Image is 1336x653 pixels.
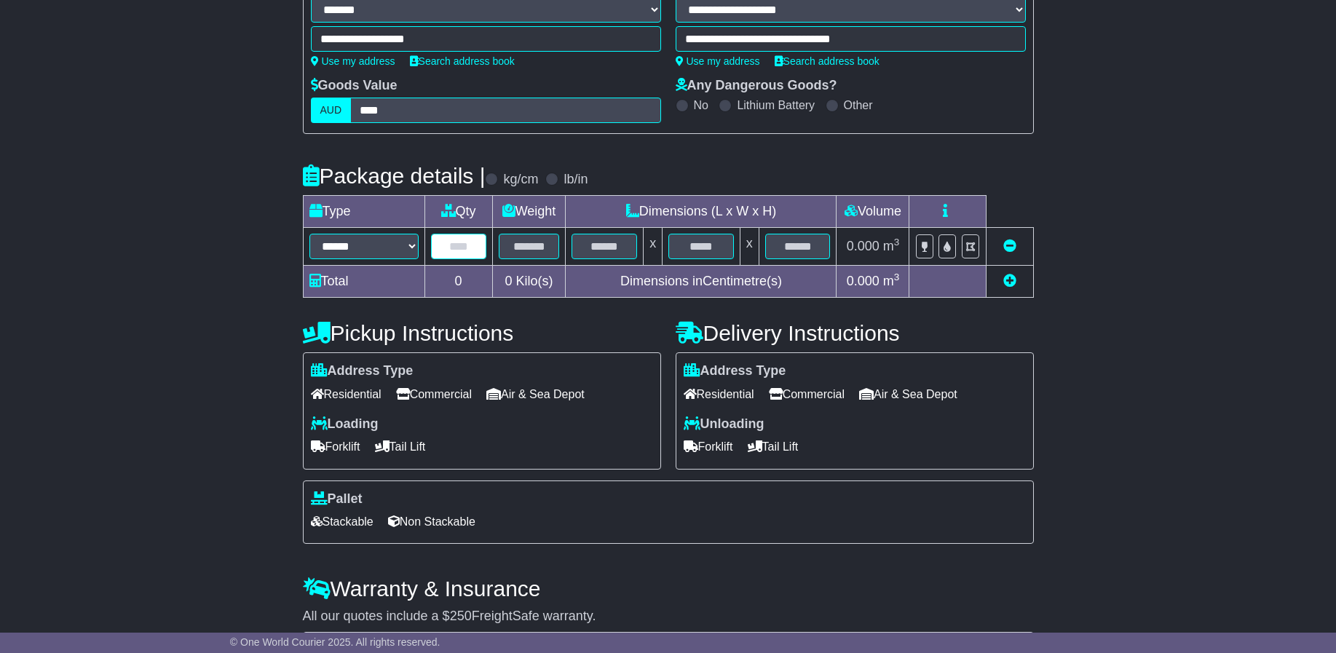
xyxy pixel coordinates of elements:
[311,383,382,405] span: Residential
[303,321,661,345] h4: Pickup Instructions
[505,274,512,288] span: 0
[450,609,472,623] span: 250
[769,383,845,405] span: Commercial
[844,98,873,112] label: Other
[684,383,754,405] span: Residential
[311,435,360,458] span: Forklift
[684,435,733,458] span: Forklift
[303,609,1034,625] div: All our quotes include a $ FreightSafe warranty.
[684,416,764,432] label: Unloading
[566,266,837,298] td: Dimensions in Centimetre(s)
[311,78,398,94] label: Goods Value
[775,55,880,67] a: Search address book
[883,274,900,288] span: m
[740,228,759,266] td: x
[694,98,708,112] label: No
[396,383,472,405] span: Commercial
[503,172,538,188] label: kg/cm
[311,416,379,432] label: Loading
[566,196,837,228] td: Dimensions (L x W x H)
[847,239,880,253] span: 0.000
[883,239,900,253] span: m
[1003,239,1016,253] a: Remove this item
[311,98,352,123] label: AUD
[748,435,799,458] span: Tail Lift
[388,510,475,533] span: Non Stackable
[737,98,815,112] label: Lithium Battery
[684,363,786,379] label: Address Type
[311,510,373,533] span: Stackable
[424,266,492,298] td: 0
[676,321,1034,345] h4: Delivery Instructions
[847,274,880,288] span: 0.000
[230,636,440,648] span: © One World Courier 2025. All rights reserved.
[564,172,588,188] label: lb/in
[492,196,566,228] td: Weight
[486,383,585,405] span: Air & Sea Depot
[894,272,900,282] sup: 3
[859,383,957,405] span: Air & Sea Depot
[303,266,424,298] td: Total
[492,266,566,298] td: Kilo(s)
[837,196,909,228] td: Volume
[1003,274,1016,288] a: Add new item
[375,435,426,458] span: Tail Lift
[311,363,414,379] label: Address Type
[410,55,515,67] a: Search address book
[311,491,363,507] label: Pallet
[311,55,395,67] a: Use my address
[676,78,837,94] label: Any Dangerous Goods?
[303,164,486,188] h4: Package details |
[303,577,1034,601] h4: Warranty & Insurance
[424,196,492,228] td: Qty
[303,196,424,228] td: Type
[644,228,663,266] td: x
[894,237,900,248] sup: 3
[676,55,760,67] a: Use my address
